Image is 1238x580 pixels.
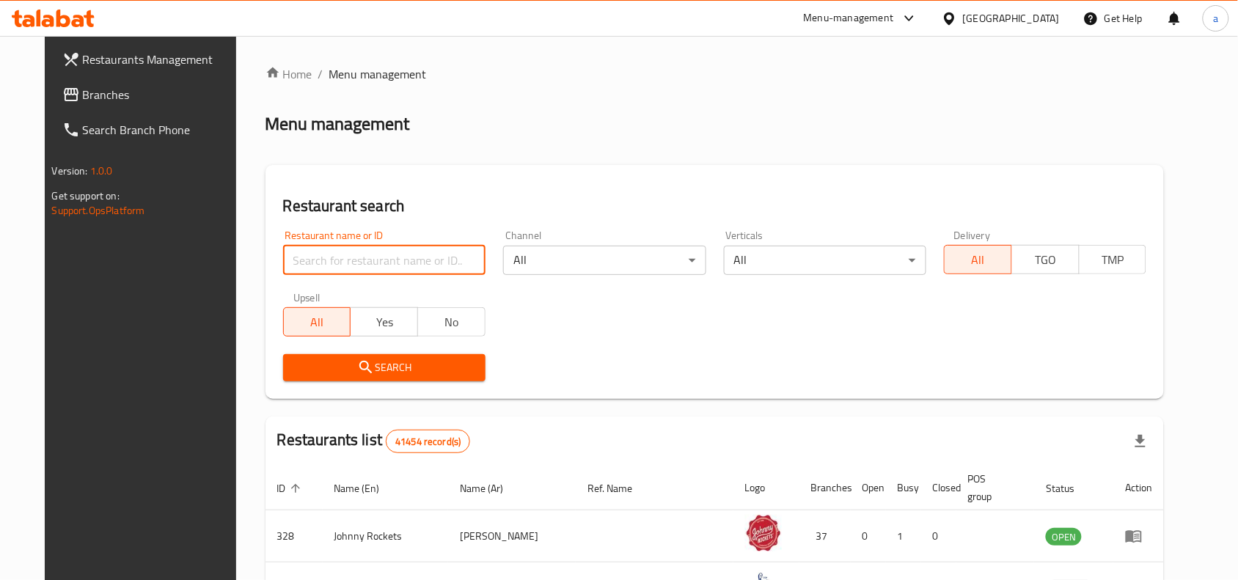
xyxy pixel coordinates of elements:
[954,230,991,241] label: Delivery
[1046,529,1082,546] span: OPEN
[799,510,851,562] td: 37
[1085,249,1141,271] span: TMP
[290,312,345,333] span: All
[733,466,799,510] th: Logo
[83,121,240,139] span: Search Branch Phone
[265,510,323,562] td: 328
[851,510,886,562] td: 0
[386,430,470,453] div: Total records count
[1011,245,1080,274] button: TGO
[799,466,851,510] th: Branches
[921,466,956,510] th: Closed
[51,77,252,112] a: Branches
[329,65,427,83] span: Menu management
[283,354,486,381] button: Search
[804,10,894,27] div: Menu-management
[356,312,412,333] span: Yes
[277,480,305,497] span: ID
[295,359,474,377] span: Search
[265,65,312,83] a: Home
[318,65,323,83] li: /
[52,201,145,220] a: Support.OpsPlatform
[1079,245,1147,274] button: TMP
[944,245,1012,274] button: All
[1123,424,1158,459] div: Export file
[265,65,1165,83] nav: breadcrumb
[851,466,886,510] th: Open
[724,246,926,275] div: All
[951,249,1006,271] span: All
[963,10,1060,26] div: [GEOGRAPHIC_DATA]
[921,510,956,562] td: 0
[52,161,88,180] span: Version:
[51,42,252,77] a: Restaurants Management
[90,161,113,180] span: 1.0.0
[1125,527,1152,545] div: Menu
[1113,466,1164,510] th: Action
[1046,528,1082,546] div: OPEN
[277,429,471,453] h2: Restaurants list
[293,293,321,303] label: Upsell
[283,307,351,337] button: All
[968,470,1017,505] span: POS group
[460,480,522,497] span: Name (Ar)
[283,246,486,275] input: Search for restaurant name or ID..
[83,51,240,68] span: Restaurants Management
[334,480,399,497] span: Name (En)
[52,186,120,205] span: Get support on:
[323,510,449,562] td: Johnny Rockets
[417,307,486,337] button: No
[745,515,782,551] img: Johnny Rockets
[83,86,240,103] span: Branches
[1046,480,1094,497] span: Status
[1018,249,1074,271] span: TGO
[886,466,921,510] th: Busy
[350,307,418,337] button: Yes
[448,510,576,562] td: [PERSON_NAME]
[587,480,651,497] span: Ref. Name
[265,112,410,136] h2: Menu management
[51,112,252,147] a: Search Branch Phone
[424,312,480,333] span: No
[283,195,1147,217] h2: Restaurant search
[886,510,921,562] td: 1
[503,246,706,275] div: All
[387,435,469,449] span: 41454 record(s)
[1213,10,1218,26] span: a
